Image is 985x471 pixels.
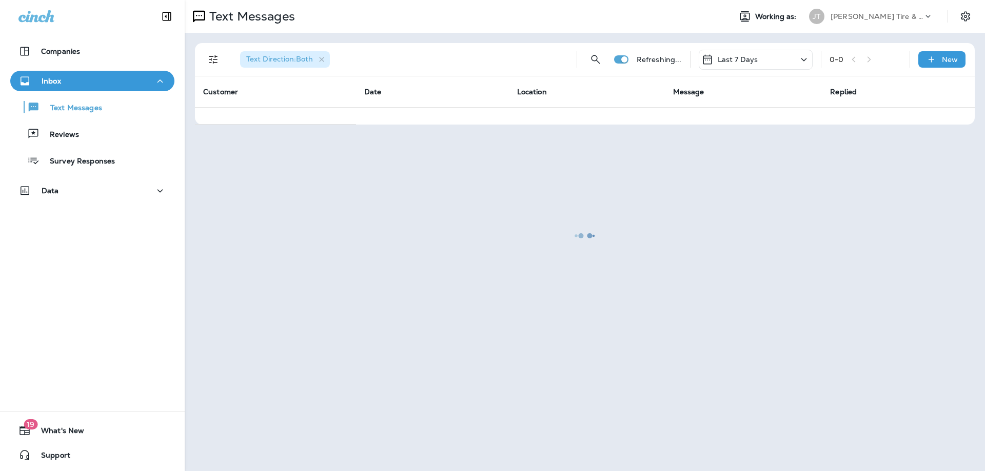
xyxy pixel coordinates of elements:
[10,96,174,118] button: Text Messages
[10,71,174,91] button: Inbox
[10,123,174,145] button: Reviews
[40,157,115,167] p: Survey Responses
[24,419,37,429] span: 19
[10,180,174,201] button: Data
[152,6,181,27] button: Collapse Sidebar
[31,426,84,439] span: What's New
[942,55,958,64] p: New
[41,47,80,55] p: Companies
[10,420,174,441] button: 19What's New
[10,150,174,171] button: Survey Responses
[10,41,174,62] button: Companies
[40,104,102,113] p: Text Messages
[10,445,174,465] button: Support
[40,130,79,140] p: Reviews
[31,451,70,463] span: Support
[42,77,61,85] p: Inbox
[42,187,59,195] p: Data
